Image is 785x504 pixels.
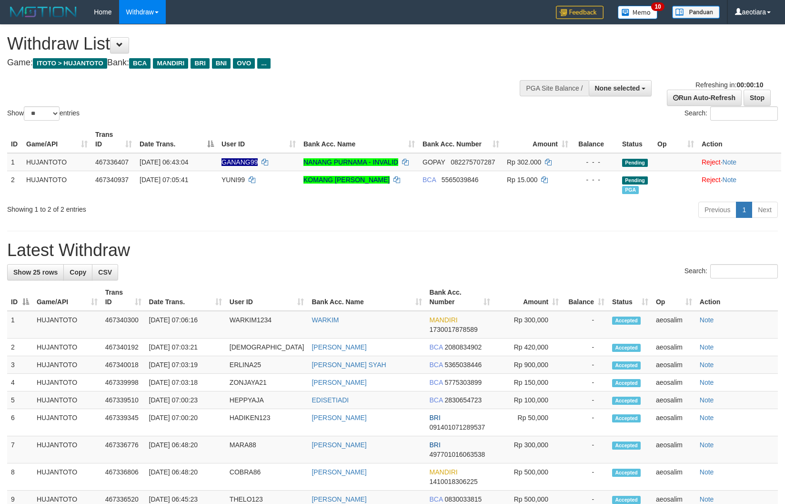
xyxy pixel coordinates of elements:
[700,396,714,404] a: Note
[723,176,737,184] a: Note
[212,58,231,69] span: BNI
[612,379,641,387] span: Accepted
[33,284,101,311] th: Game/API: activate to sort column ascending
[145,339,226,356] td: [DATE] 07:03:21
[226,339,308,356] td: [DEMOGRAPHIC_DATA]
[494,339,563,356] td: Rp 420,000
[101,339,145,356] td: 467340192
[300,126,419,153] th: Bank Acc. Name: activate to sort column ascending
[430,326,478,333] span: Copy 1730017878589 to clipboard
[494,409,563,436] td: Rp 50,000
[654,126,698,153] th: Op: activate to sort column ascending
[595,84,640,92] span: None selected
[7,153,22,171] td: 1
[507,158,541,166] span: Rp 302.000
[612,442,641,450] span: Accepted
[563,284,608,311] th: Balance: activate to sort column ascending
[226,284,308,311] th: User ID: activate to sort column ascending
[652,339,696,356] td: aeosalim
[652,311,696,339] td: aeosalim
[563,339,608,356] td: -
[563,356,608,374] td: -
[503,126,572,153] th: Amount: activate to sort column ascending
[444,495,482,503] span: Copy 0830033815 to clipboard
[95,158,129,166] span: 467336407
[684,106,778,121] label: Search:
[423,176,436,184] span: BCA
[736,202,752,218] a: 1
[744,90,771,106] a: Stop
[430,495,443,503] span: BCA
[698,171,781,198] td: ·
[430,441,441,449] span: BRI
[7,34,514,53] h1: Withdraw List
[430,343,443,351] span: BCA
[7,5,80,19] img: MOTION_logo.png
[33,311,101,339] td: HUJANTOTO
[312,343,366,351] a: [PERSON_NAME]
[145,463,226,491] td: [DATE] 06:48:20
[622,176,648,185] span: Pending
[444,361,482,369] span: Copy 5365038446 to clipboard
[129,58,151,69] span: BCA
[710,264,778,278] input: Search:
[101,409,145,436] td: 467339345
[752,202,778,218] a: Next
[494,391,563,409] td: Rp 100,000
[430,379,443,386] span: BCA
[736,81,763,89] strong: 00:00:10
[430,414,441,422] span: BRI
[589,80,652,96] button: None selected
[698,126,781,153] th: Action
[145,374,226,391] td: [DATE] 07:03:18
[312,396,349,404] a: EDISETIADI
[563,436,608,463] td: -
[612,414,641,422] span: Accepted
[7,409,33,436] td: 6
[652,409,696,436] td: aeosalim
[92,264,118,280] a: CSV
[33,463,101,491] td: HUJANTOTO
[451,158,495,166] span: Copy 082275707287 to clipboard
[7,339,33,356] td: 2
[145,356,226,374] td: [DATE] 07:03:19
[652,391,696,409] td: aeosalim
[618,126,654,153] th: Status
[140,158,188,166] span: [DATE] 06:43:04
[101,374,145,391] td: 467339998
[7,264,64,280] a: Show 25 rows
[612,397,641,405] span: Accepted
[221,176,245,184] span: YUNI99
[572,126,618,153] th: Balance
[7,58,514,68] h4: Game: Bank:
[7,241,778,260] h1: Latest Withdraw
[7,284,33,311] th: ID: activate to sort column descending
[608,284,652,311] th: Status: activate to sort column ascending
[652,374,696,391] td: aeosalim
[576,175,614,185] div: - - -
[136,126,218,153] th: Date Trans.: activate to sort column descending
[520,80,588,96] div: PGA Site Balance /
[652,436,696,463] td: aeosalim
[7,463,33,491] td: 8
[494,374,563,391] td: Rp 150,000
[442,176,479,184] span: Copy 5565039846 to clipboard
[33,374,101,391] td: HUJANTOTO
[33,436,101,463] td: HUJANTOTO
[684,264,778,278] label: Search:
[700,441,714,449] a: Note
[145,284,226,311] th: Date Trans.: activate to sort column ascending
[303,176,390,184] a: KOMANG [PERSON_NAME]
[702,176,721,184] a: Reject
[652,463,696,491] td: aeosalim
[33,58,107,69] span: ITOTO > HUJANTOTO
[7,171,22,198] td: 2
[430,478,478,485] span: Copy 1410018306225 to clipboard
[303,158,398,166] a: NANANG PURNAMA - INVALID
[612,469,641,477] span: Accepted
[696,284,778,311] th: Action
[312,379,366,386] a: [PERSON_NAME]
[426,284,494,311] th: Bank Acc. Number: activate to sort column ascending
[308,284,425,311] th: Bank Acc. Name: activate to sort column ascending
[226,409,308,436] td: HADIKEN123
